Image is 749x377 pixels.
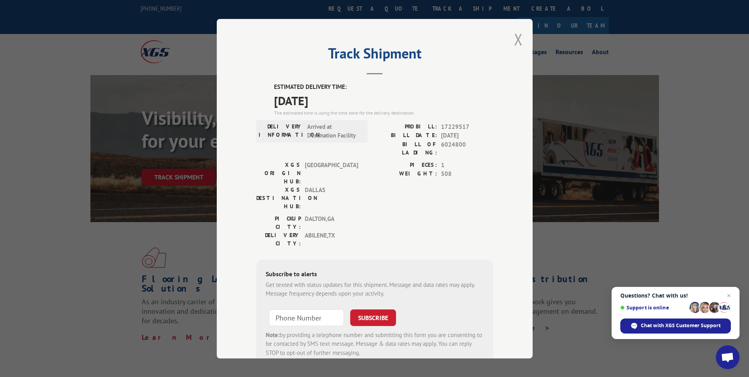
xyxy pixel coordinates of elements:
[256,48,493,63] h2: Track Shipment
[266,331,280,338] strong: Note:
[620,292,731,299] span: Questions? Chat with us!
[266,269,484,280] div: Subscribe to alerts
[441,160,493,170] span: 1
[514,29,523,50] button: Close modal
[305,160,358,185] span: [GEOGRAPHIC_DATA]
[256,214,301,231] label: PICKUP CITY:
[375,131,437,140] label: BILL DATE:
[441,131,493,140] span: [DATE]
[274,91,493,109] span: [DATE]
[350,309,396,326] button: SUBSCRIBE
[375,170,437,179] label: WEIGHT:
[256,231,301,247] label: DELIVERY CITY:
[307,122,360,140] span: Arrived at Destination Facility
[441,170,493,179] span: 508
[620,305,687,311] span: Support is online
[305,185,358,210] span: DALLAS
[716,345,740,369] div: Open chat
[269,309,344,326] input: Phone Number
[441,122,493,131] span: 17229517
[266,280,484,298] div: Get texted with status updates for this shipment. Message and data rates may apply. Message frequ...
[724,291,734,300] span: Close chat
[274,109,493,116] div: The estimated time is using the time zone for the delivery destination.
[641,322,721,329] span: Chat with XGS Customer Support
[256,160,301,185] label: XGS ORIGIN HUB:
[375,160,437,170] label: PIECES:
[375,140,437,156] label: BILL OF LADING:
[256,185,301,210] label: XGS DESTINATION HUB:
[274,83,493,92] label: ESTIMATED DELIVERY TIME:
[620,319,731,334] div: Chat with XGS Customer Support
[305,231,358,247] span: ABILENE , TX
[375,122,437,131] label: PROBILL:
[266,330,484,357] div: by providing a telephone number and submitting this form you are consenting to be contacted by SM...
[441,140,493,156] span: 6024800
[259,122,303,140] label: DELIVERY INFORMATION:
[305,214,358,231] span: DALTON , GA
